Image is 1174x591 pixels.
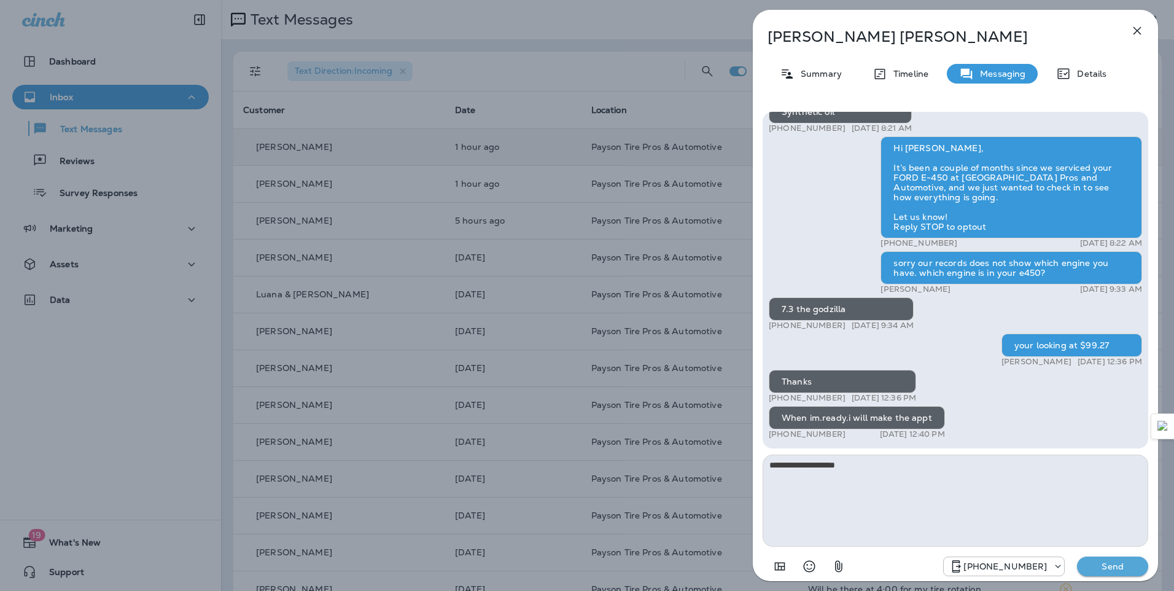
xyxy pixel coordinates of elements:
div: 7.3 the godzilla [769,297,914,321]
p: [PHONE_NUMBER] [769,393,846,403]
div: sorry our records does not show which engine you have. which engine is in your e450? [880,251,1142,284]
div: your looking at $99.27 [1001,334,1142,357]
button: Add in a premade template [768,554,792,579]
p: Details [1071,69,1106,79]
img: Detect Auto [1157,421,1168,432]
p: [PERSON_NAME] [1001,357,1071,367]
p: [DATE] 8:21 AM [852,123,912,133]
p: Summary [795,69,842,79]
p: [PERSON_NAME] [PERSON_NAME] [768,28,1103,45]
p: [PERSON_NAME] [880,284,950,294]
p: [DATE] 9:34 AM [852,321,914,331]
p: [PHONE_NUMBER] [769,321,846,331]
p: [DATE] 8:22 AM [1080,238,1142,248]
p: Messaging [974,69,1025,79]
p: [PHONE_NUMBER] [880,238,957,248]
button: Select an emoji [797,554,822,579]
div: When im.ready.i will make the appt [769,406,945,429]
p: [PHONE_NUMBER] [769,123,846,133]
p: [DATE] 12:36 PM [852,393,916,403]
div: Synthetic oil [769,100,912,123]
div: Hi [PERSON_NAME], It’s been a couple of months since we serviced your FORD E-450 at [GEOGRAPHIC_D... [880,136,1142,238]
p: Send [1087,561,1138,572]
button: Send [1077,557,1148,576]
p: Timeline [887,69,928,79]
p: [DATE] 12:40 PM [880,429,945,439]
p: [PHONE_NUMBER] [769,429,846,439]
div: +1 (928) 260-4498 [944,559,1064,574]
p: [PHONE_NUMBER] [963,562,1047,571]
div: Thanks [769,370,916,393]
p: [DATE] 9:33 AM [1080,284,1142,294]
p: [DATE] 12:36 PM [1078,357,1142,367]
